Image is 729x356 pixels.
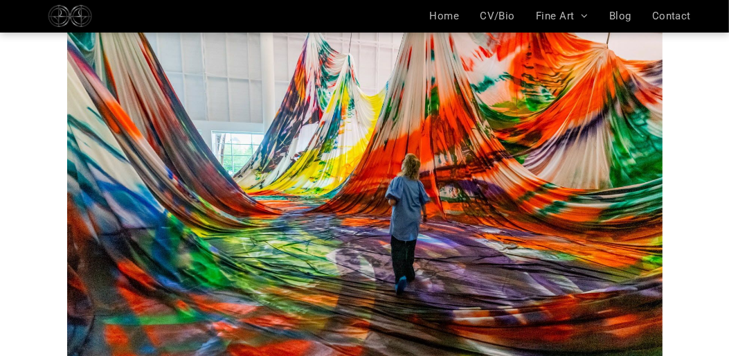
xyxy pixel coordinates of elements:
a: Home [419,10,469,22]
a: Contact [642,10,701,22]
a: Fine Art [525,10,599,22]
a: Blog [599,10,642,22]
a: CV/Bio [469,10,525,22]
